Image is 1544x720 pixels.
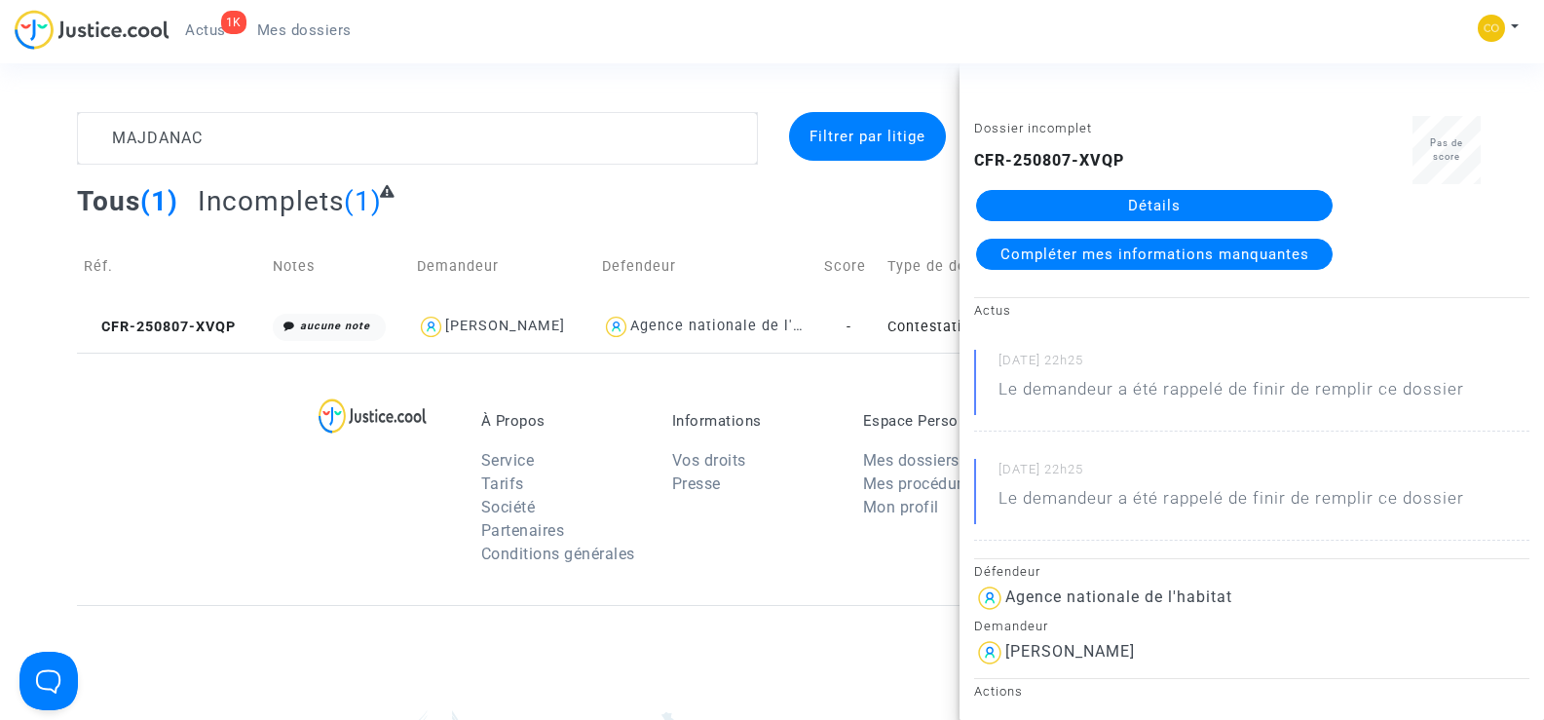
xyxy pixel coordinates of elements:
span: Filtrer par litige [810,128,925,145]
a: Société [481,498,536,516]
span: (1) [344,185,382,217]
a: 1KActus [169,16,242,45]
img: icon-user.svg [974,637,1005,668]
img: jc-logo.svg [15,10,169,50]
small: Défendeur [974,564,1040,579]
span: - [847,319,851,335]
a: Mon profil [863,498,939,516]
div: Agence nationale de l'habitat [1005,587,1232,606]
img: icon-user.svg [602,313,630,341]
div: [PERSON_NAME] [445,318,565,334]
td: Type de dossier [881,232,1103,301]
span: Actus [185,21,226,39]
small: Actus [974,303,1011,318]
span: Compléter mes informations manquantes [1000,246,1309,263]
small: [DATE] 22h25 [998,461,1529,486]
p: À Propos [481,412,643,430]
td: Notes [266,232,410,301]
span: Pas de score [1430,137,1463,162]
img: icon-user.svg [417,313,445,341]
td: Score [817,232,881,301]
span: CFR-250807-XVQP [84,319,236,335]
span: Incomplets [198,185,344,217]
span: (1) [140,185,178,217]
p: Informations [672,412,834,430]
p: Le demandeur a été rappelé de finir de remplir ce dossier [998,486,1464,520]
div: Agence nationale de l'habitat [630,318,845,334]
a: Détails [976,190,1333,221]
small: Actions [974,684,1023,699]
a: Conditions générales [481,545,635,563]
span: Mes dossiers [257,21,352,39]
img: 84a266a8493598cb3cce1313e02c3431 [1478,15,1505,42]
div: 1K [221,11,246,34]
b: CFR-250807-XVQP [974,151,1124,170]
a: Partenaires [481,521,565,540]
small: [DATE] 22h25 [998,352,1529,377]
a: Mes procédures [863,474,979,493]
td: Defendeur [595,232,817,301]
a: Mes dossiers [863,451,960,470]
p: Espace Personnel [863,412,1025,430]
a: Vos droits [672,451,746,470]
small: Dossier incomplet [974,121,1092,135]
div: [PERSON_NAME] [1005,642,1135,661]
img: logo-lg.svg [319,398,427,434]
a: Presse [672,474,721,493]
a: Mes dossiers [242,16,367,45]
td: Demandeur [410,232,594,301]
td: Réf. [77,232,266,301]
a: Tarifs [481,474,524,493]
iframe: Help Scout Beacon - Open [19,652,78,710]
td: Contestation du retrait de [PERSON_NAME] par l'ANAH (mandataire) [881,301,1103,353]
a: Service [481,451,535,470]
span: Tous [77,185,140,217]
p: Le demandeur a été rappelé de finir de remplir ce dossier [998,377,1464,411]
small: Demandeur [974,619,1048,633]
img: icon-user.svg [974,583,1005,614]
i: aucune note [300,320,370,332]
